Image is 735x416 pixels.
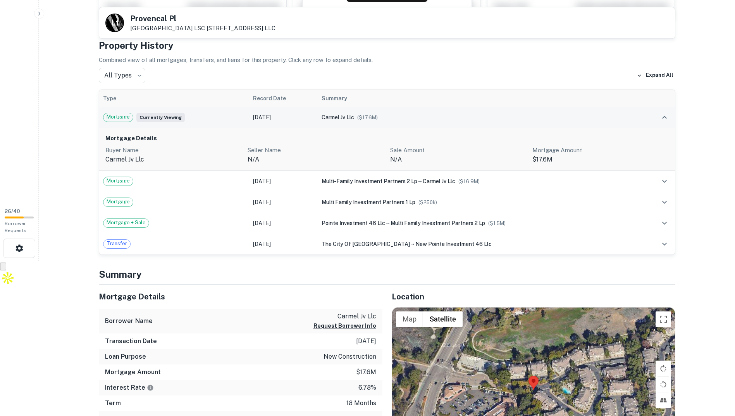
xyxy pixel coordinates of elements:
[532,155,669,164] p: $17.6M
[322,241,410,247] span: the city of [GEOGRAPHIC_DATA]
[105,383,154,392] h6: Interest Rate
[658,175,671,188] button: expand row
[415,241,492,247] span: new pointe investment 46 llc
[130,15,275,22] h5: Provencal Pl
[418,199,437,205] span: ($ 250k )
[249,213,317,234] td: [DATE]
[656,361,671,376] button: Rotate map clockwise
[322,240,636,248] div: →
[423,178,455,184] span: carmel jv llc
[658,217,671,230] button: expand row
[105,155,242,164] p: carmel jv llc
[322,114,354,120] span: carmel jv llc
[249,234,317,254] td: [DATE]
[324,352,376,361] p: new construction
[112,18,118,28] p: L 1
[248,155,384,164] p: n/a
[532,146,669,155] p: Mortgage Amount
[249,192,317,213] td: [DATE]
[105,399,121,408] h6: Term
[635,70,675,81] button: Expand All
[658,196,671,209] button: expand row
[105,337,157,346] h6: Transaction Date
[322,177,636,186] div: →
[696,354,735,391] iframe: Chat Widget
[322,219,636,227] div: →
[656,392,671,408] button: Tilt map
[658,237,671,251] button: expand row
[147,384,154,391] svg: The interest rates displayed on the website are for informational purposes only and may be report...
[249,107,317,128] td: [DATE]
[356,337,376,346] p: [DATE]
[656,376,671,392] button: Rotate map counterclockwise
[322,178,417,184] span: multi-family investment partners 2 lp
[105,352,146,361] h6: Loan Purpose
[99,90,250,107] th: Type
[5,208,20,214] span: 26 / 40
[5,221,26,233] span: Borrower Requests
[249,171,317,192] td: [DATE]
[105,134,669,143] h6: Mortgage Details
[313,321,376,330] button: Request Borrower Info
[357,115,378,120] span: ($ 17.6M )
[194,25,275,31] a: LSC [STREET_ADDRESS] LLC
[392,291,675,303] h5: Location
[99,55,675,65] p: Combined view of all mortgages, transfers, and liens for this property. Click any row to expand d...
[313,312,376,321] p: carmel jv llc
[248,146,384,155] p: Seller Name
[103,198,133,206] span: Mortgage
[99,291,382,303] h5: Mortgage Details
[346,399,376,408] p: 18 months
[99,38,675,52] h4: Property History
[322,220,385,226] span: pointe investment 46 llc
[103,219,149,227] span: Mortgage + Sale
[458,179,480,184] span: ($ 16.9M )
[396,311,423,327] button: Show street map
[136,113,185,122] span: Currently viewing
[249,90,317,107] th: Record Date
[103,113,133,121] span: Mortgage
[390,155,527,164] p: N/A
[130,25,275,32] p: [GEOGRAPHIC_DATA]
[105,316,153,326] h6: Borrower Name
[356,368,376,377] p: $17.6m
[103,177,133,185] span: Mortgage
[105,146,242,155] p: Buyer Name
[656,311,671,327] button: Toggle fullscreen view
[391,220,485,226] span: multi family investment partners 2 lp
[423,311,463,327] button: Show satellite imagery
[358,383,376,392] p: 6.78%
[103,240,130,248] span: Transfer
[390,146,527,155] p: Sale Amount
[99,68,145,83] div: All Types
[658,111,671,124] button: expand row
[322,199,415,205] span: multi family investment partners 1 lp
[488,220,506,226] span: ($ 1.5M )
[105,368,161,377] h6: Mortgage Amount
[318,90,640,107] th: Summary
